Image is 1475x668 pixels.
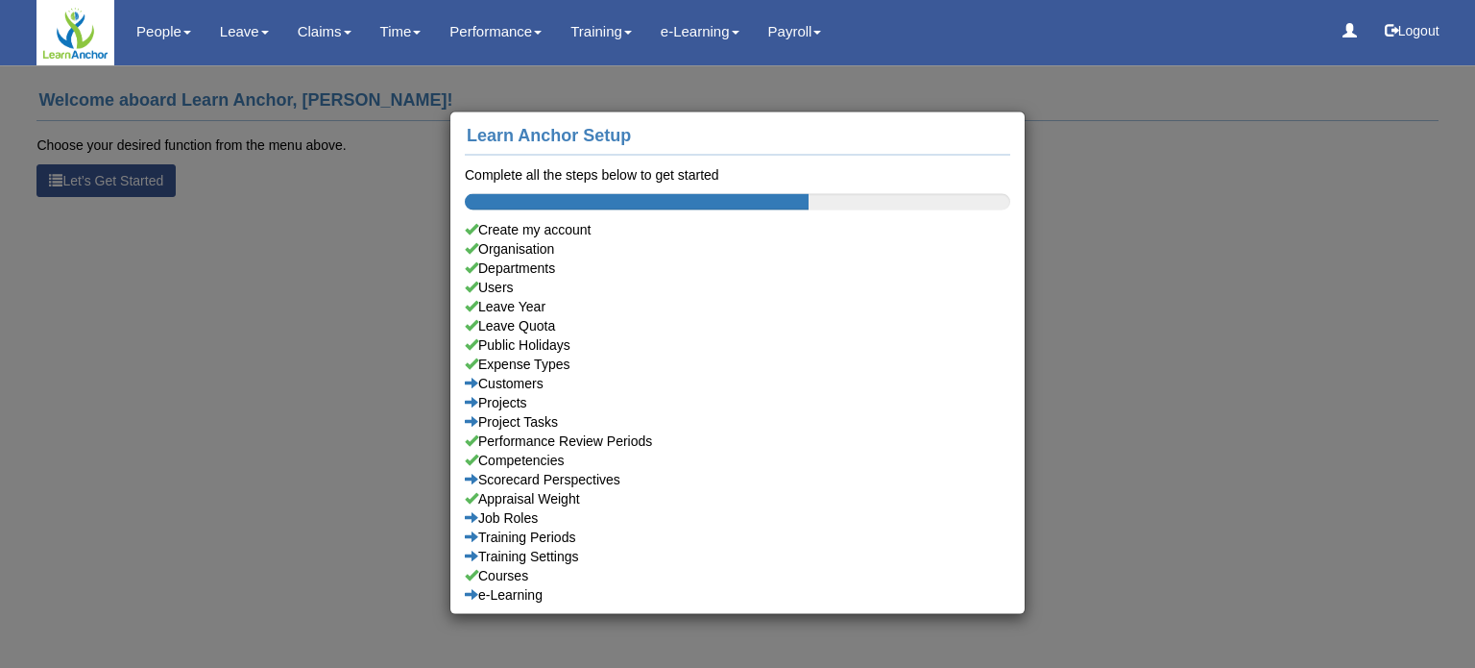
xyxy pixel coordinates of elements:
a: Project Tasks [465,412,1010,432]
a: Users [465,278,1010,297]
a: Expense Types [465,355,1010,374]
div: Create my account [465,220,1010,239]
a: Public Holidays [465,335,1010,355]
a: Organisation [465,239,1010,259]
a: Appraisal Weight [465,489,1010,508]
a: Customers [465,374,1010,393]
a: Performance Review Periods [465,432,1010,451]
a: Training Settings [465,547,1010,566]
div: Complete all the steps below to get started [465,165,1010,185]
a: Leave Quota [465,316,1010,335]
a: Leave Year [465,297,1010,316]
iframe: chat widget [1394,591,1456,649]
a: Projects [465,393,1010,412]
a: Job Roles [465,508,1010,528]
h4: Learn Anchor Setup [465,116,1010,156]
a: Competencies [465,451,1010,470]
a: Departments [465,259,1010,278]
a: Scorecard Perspectives [465,470,1010,489]
a: Training Periods [465,528,1010,547]
a: Courses [465,566,1010,585]
a: e-Learning [465,585,1010,605]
